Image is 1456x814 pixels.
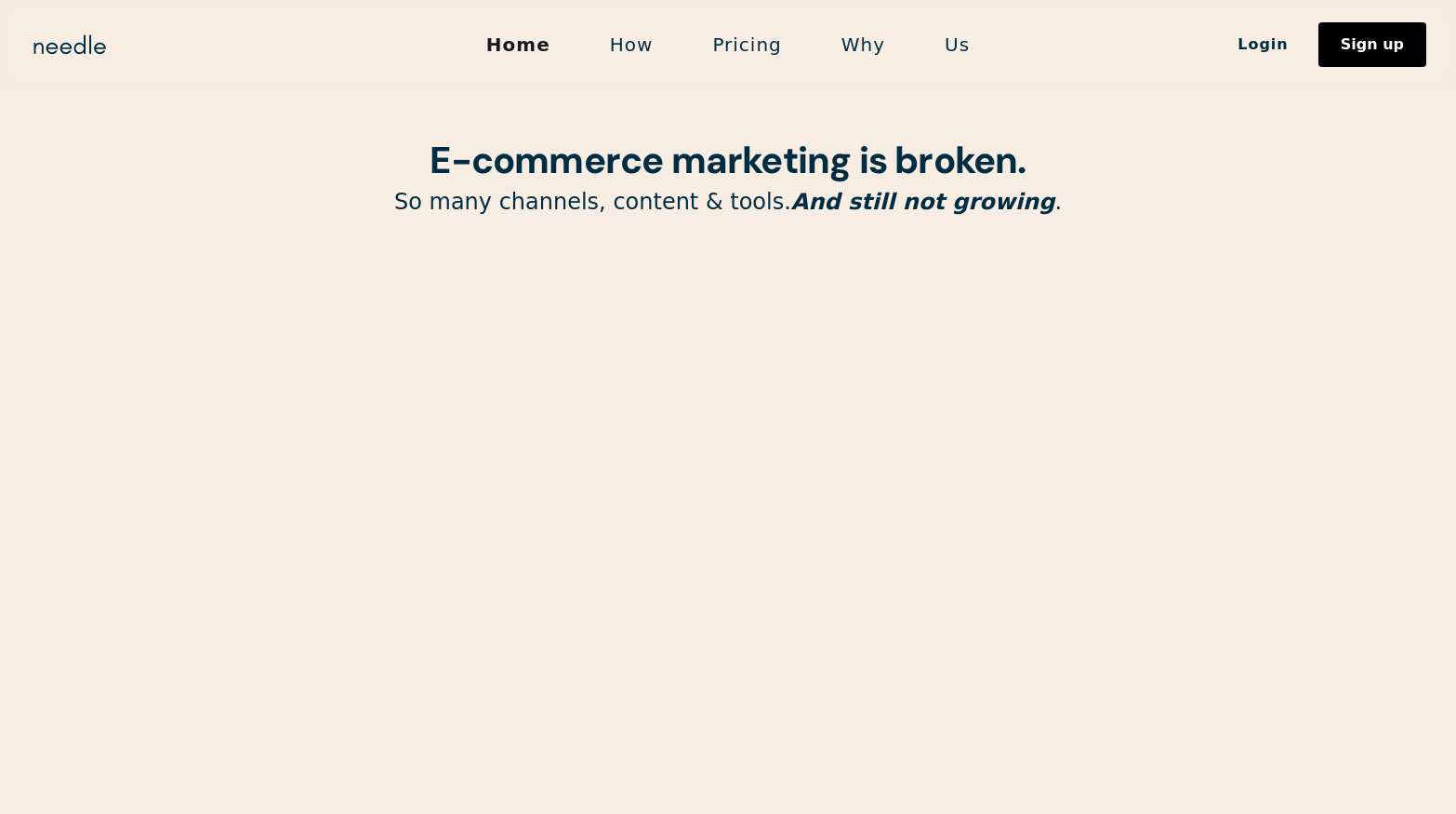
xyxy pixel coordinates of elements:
a: Us [915,25,999,64]
a: Home [457,25,580,64]
p: So many channels, content & tools. . [254,188,1202,217]
em: And still not growing [791,189,1055,215]
div: Sign up [1341,37,1404,52]
a: Why [812,25,915,64]
strong: E-commerce marketing is broken. [430,136,1026,184]
a: How [580,25,683,64]
a: Sign up [1318,22,1426,67]
a: Pricing [682,25,811,64]
a: Login [1208,29,1318,60]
